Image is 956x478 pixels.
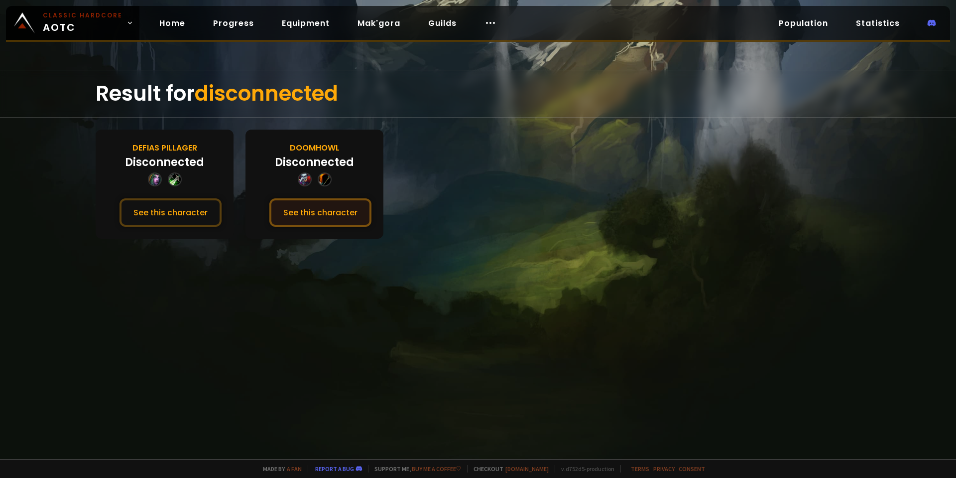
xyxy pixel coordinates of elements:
a: Progress [205,13,262,33]
a: a fan [287,465,302,473]
a: Terms [631,465,649,473]
span: v. d752d5 - production [555,465,614,473]
a: Mak'gora [350,13,408,33]
span: AOTC [43,11,122,35]
a: [DOMAIN_NAME] [505,465,549,473]
a: Home [151,13,193,33]
button: See this character [119,198,222,227]
a: Buy me a coffee [412,465,461,473]
a: Consent [679,465,705,473]
span: Checkout [467,465,549,473]
a: Equipment [274,13,338,33]
span: Support me, [368,465,461,473]
a: Guilds [420,13,465,33]
button: See this character [269,198,371,227]
a: Classic HardcoreAOTC [6,6,139,40]
div: Disconnected [125,154,204,170]
a: Population [771,13,836,33]
div: Doomhowl [290,142,340,154]
a: Privacy [653,465,675,473]
div: Defias Pillager [132,142,197,154]
div: Result for [96,70,860,117]
div: Disconnected [275,154,354,170]
span: disconnected [195,79,338,108]
a: Statistics [848,13,908,33]
a: Report a bug [315,465,354,473]
span: Made by [257,465,302,473]
small: Classic Hardcore [43,11,122,20]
